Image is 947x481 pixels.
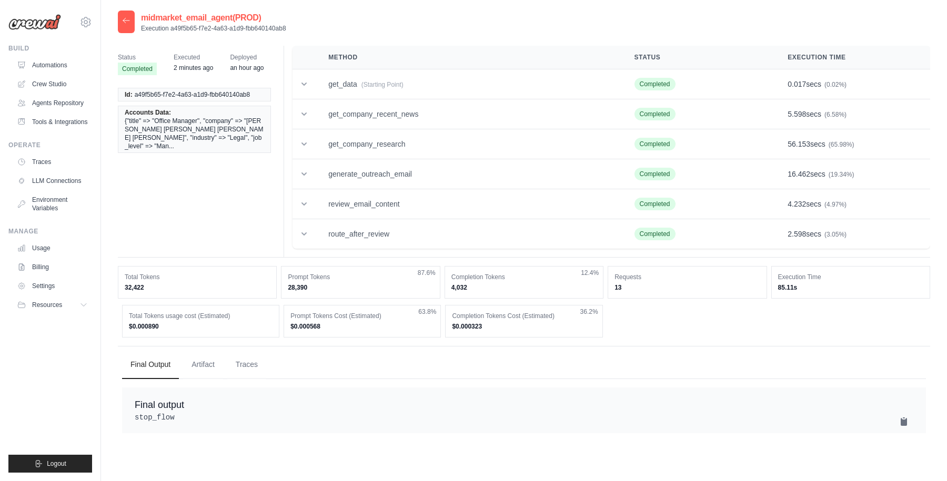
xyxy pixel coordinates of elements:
[230,52,264,63] span: Deployed
[614,283,760,292] dd: 13
[634,228,676,240] span: Completed
[788,80,806,88] span: 0.017
[8,14,61,30] img: Logo
[316,189,621,219] td: review_email_content
[13,259,92,275] a: Billing
[129,312,273,320] dt: Total Tokens usage cost (Estimated)
[135,412,913,423] pre: stop_flow
[634,168,676,180] span: Completed
[8,455,92,473] button: Logout
[788,200,806,208] span: 4.232
[775,129,930,159] td: secs
[775,69,930,99] td: secs
[775,46,930,69] th: Execution Time
[824,231,847,238] span: (3.05%)
[174,52,213,63] span: Executed
[288,283,433,292] dd: 28,390
[13,240,92,257] a: Usage
[13,57,92,74] a: Automations
[13,153,92,170] a: Traces
[824,201,847,208] span: (4.97%)
[230,64,264,71] time: October 7, 2025 at 17:52 IST
[13,95,92,111] a: Agents Repository
[829,171,854,178] span: (19.34%)
[778,273,923,281] dt: Execution Time
[418,269,436,277] span: 87.6%
[135,90,250,99] span: a49f5b65-f7e2-4a63-a1d9-fbb640140ab8
[634,78,676,90] span: Completed
[13,296,92,313] button: Resources
[788,140,810,148] span: 56.153
[13,278,92,294] a: Settings
[129,322,273,331] dd: $0.000890
[125,273,270,281] dt: Total Tokens
[174,64,213,71] time: October 7, 2025 at 18:37 IST
[824,81,847,88] span: (0.02%)
[452,322,596,331] dd: $0.000323
[775,99,930,129] td: secs
[580,308,598,316] span: 36.2%
[788,230,806,238] span: 2.598
[13,191,92,217] a: Environment Variables
[775,189,930,219] td: secs
[788,110,806,118] span: 5.598
[622,46,775,69] th: Status
[290,312,434,320] dt: Prompt Tokens Cost (Estimated)
[778,283,923,292] dd: 85.11s
[227,351,266,379] button: Traces
[288,273,433,281] dt: Prompt Tokens
[775,159,930,189] td: secs
[118,63,157,75] span: Completed
[452,312,596,320] dt: Completion Tokens Cost (Estimated)
[418,308,436,316] span: 63.8%
[125,283,270,292] dd: 32,422
[316,159,621,189] td: generate_outreach_email
[316,69,621,99] td: get_data
[316,46,621,69] th: Method
[141,12,286,24] h2: midmarket_email_agent(PROD)
[125,108,171,117] span: Accounts Data:
[788,170,810,178] span: 16.462
[614,273,760,281] dt: Requests
[141,24,286,33] p: Execution a49f5b65-f7e2-4a63-a1d9-fbb640140ab8
[634,138,676,150] span: Completed
[775,219,930,249] td: secs
[290,322,434,331] dd: $0.000568
[125,90,133,99] span: Id:
[47,459,66,468] span: Logout
[634,108,676,120] span: Completed
[118,52,157,63] span: Status
[8,141,92,149] div: Operate
[135,400,184,410] span: Final output
[316,99,621,129] td: get_company_recent_news
[183,351,223,379] button: Artifact
[361,81,404,88] span: (Starting Point)
[122,351,179,379] button: Final Output
[32,301,62,309] span: Resources
[824,111,847,118] span: (6.58%)
[451,283,597,292] dd: 4,032
[13,76,92,93] a: Crew Studio
[316,129,621,159] td: get_company_research
[316,219,621,249] td: route_after_review
[125,117,264,150] span: {"title" => "Office Manager", "company" => "[PERSON_NAME] [PERSON_NAME] [PERSON_NAME] [PERSON_NAM...
[581,269,599,277] span: 12.4%
[8,227,92,236] div: Manage
[13,172,92,189] a: LLM Connections
[829,141,854,148] span: (65.98%)
[451,273,597,281] dt: Completion Tokens
[13,114,92,130] a: Tools & Integrations
[634,198,676,210] span: Completed
[8,44,92,53] div: Build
